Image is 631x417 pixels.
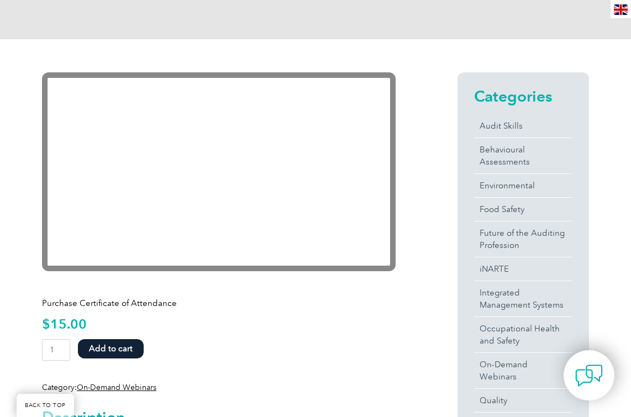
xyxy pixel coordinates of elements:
[77,383,156,392] a: On-Demand Webinars
[474,353,572,388] a: On-Demand Webinars
[474,198,572,221] a: Food Safety
[474,138,572,173] a: Behavioural Assessments
[474,174,572,197] a: Environmental
[78,339,144,358] button: Add to cart
[474,257,572,281] a: iNARTE
[17,394,74,417] a: BACK TO TOP
[42,316,87,332] bdi: 15.00
[614,4,628,15] img: en
[42,339,70,361] input: Product quantity
[42,383,156,392] span: Category:
[474,389,572,412] a: Quality
[42,72,396,271] iframe: YouTube video player
[474,317,572,352] a: Occupational Health and Safety
[474,87,572,105] h2: Categories
[575,362,603,389] img: contact-chat.png
[474,281,572,316] a: Integrated Management Systems
[474,221,572,257] a: Future of the Auditing Profession
[42,297,425,309] p: Purchase Certificate of Attendance
[474,114,572,138] a: Audit Skills
[42,316,50,332] span: $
